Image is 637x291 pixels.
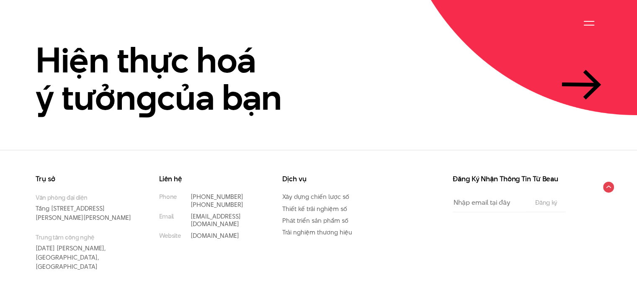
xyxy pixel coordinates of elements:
[282,216,348,225] a: Phát triển sản phẩm số
[36,233,134,271] p: [DATE] [PERSON_NAME], [GEOGRAPHIC_DATA], [GEOGRAPHIC_DATA]
[282,175,381,183] h3: Dịch vụ
[159,175,258,183] h3: Liên hệ
[159,232,181,239] small: Website
[136,73,157,122] en: g
[282,228,352,237] a: Trải nghiệm thương hiệu
[453,193,527,212] input: Nhập email tại đây
[453,175,566,183] h3: Đăng Ký Nhận Thông Tin Từ Beau
[36,41,282,116] h2: Hiện thực hoá ý tưởn của bạn
[36,175,134,183] h3: Trụ sở
[159,213,174,220] small: Email
[36,233,134,242] small: Trung tâm công nghệ
[191,231,239,240] a: [DOMAIN_NAME]
[36,193,134,222] p: Tầng [STREET_ADDRESS][PERSON_NAME][PERSON_NAME]
[36,193,134,202] small: Văn phòng đại diện
[191,212,241,228] a: [EMAIL_ADDRESS][DOMAIN_NAME]
[282,204,347,213] a: Thiết kế trải nghiệm số
[191,192,243,201] a: [PHONE_NUMBER]
[282,192,349,201] a: Xây dựng chiến lược số
[533,199,560,206] input: Đăng ký
[159,193,177,201] small: Phone
[36,41,601,116] a: Hiện thực hoáý tưởngcủa bạn
[191,200,243,209] a: [PHONE_NUMBER]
